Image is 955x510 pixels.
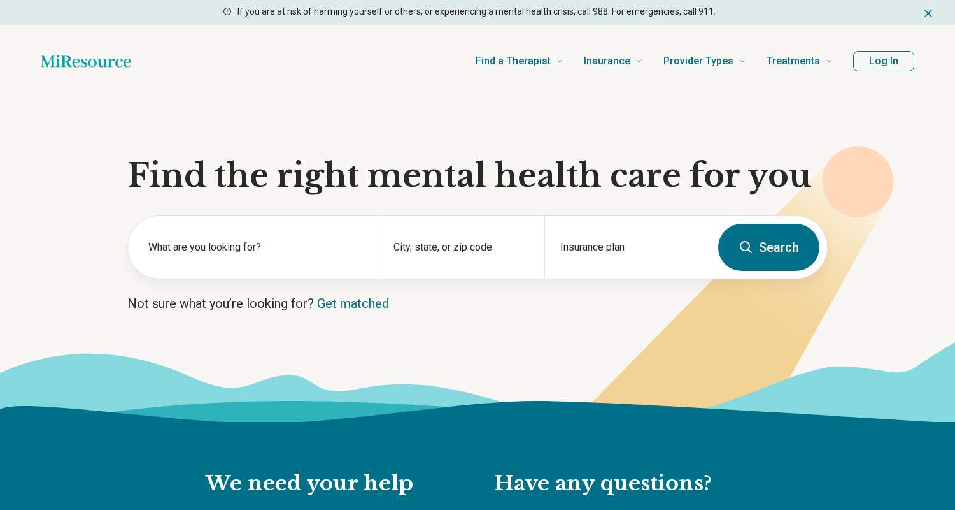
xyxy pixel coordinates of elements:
a: Find a Therapist [476,36,563,87]
span: Find a Therapist [476,52,551,70]
a: Provider Types [663,36,746,87]
h1: Find the right mental health care for you [127,157,828,195]
a: Home page [41,48,131,74]
a: Insurance [584,36,643,87]
button: Log In [853,51,914,71]
p: If you are at risk of harming yourself or others, or experiencing a mental health crisis, call 98... [237,5,716,18]
span: Provider Types [663,52,733,70]
h2: Have any questions? [495,470,749,497]
button: Search [718,224,819,271]
a: Get matched [317,296,389,311]
span: Insurance [584,52,630,70]
a: Treatments [767,36,833,87]
h2: We need your help [206,470,469,497]
p: Not sure what you’re looking for? [127,295,828,312]
label: What are you looking for? [148,240,362,255]
span: Treatments [767,52,820,70]
button: Dismiss [922,5,935,20]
